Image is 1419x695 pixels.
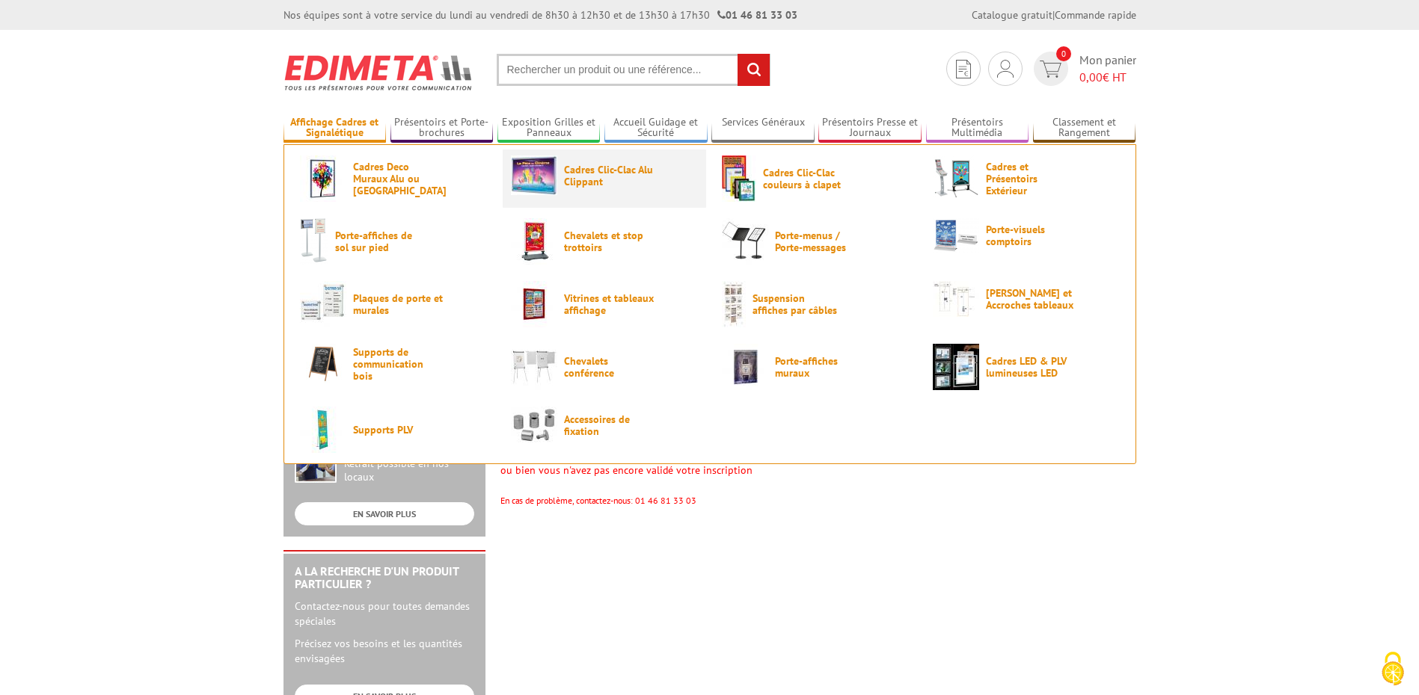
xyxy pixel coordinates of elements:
[300,155,346,202] img: Cadres Deco Muraux Alu ou Bois
[497,54,770,86] input: Rechercher un produit ou une référence...
[511,281,698,327] a: Vitrines et tableaux affichage
[295,502,474,525] a: EN SAVOIR PLUS
[300,218,328,265] img: Porte-affiches de sol sur pied
[775,229,865,253] span: Porte-menus / Porte-messages
[511,407,698,443] a: Accessoires de fixation
[933,218,1120,253] a: Porte-visuels comptoirs
[986,161,1076,197] span: Cadres et Présentoirs Extérieur
[986,223,1076,247] span: Porte-visuels comptoirs
[284,45,474,100] img: Edimeta
[722,344,768,390] img: Porte-affiches muraux
[926,116,1029,140] a: Présentoirs Multimédia
[1079,69,1136,86] span: € HT
[738,54,770,86] input: rechercher
[353,346,443,382] span: Supports de communication bois
[933,218,979,253] img: Porte-visuels comptoirs
[564,413,654,437] span: Accessoires de fixation
[986,287,1076,311] span: [PERSON_NAME] et Accroches tableaux
[933,281,979,317] img: Cimaises et Accroches tableaux
[722,218,909,265] a: Porte-menus / Porte-messages
[722,344,909,390] a: Porte-affiches muraux
[564,355,654,379] span: Chevalets conférence
[511,344,698,390] a: Chevalets conférence
[300,407,487,453] a: Supports PLV
[300,218,487,265] a: Porte-affiches de sol sur pied
[300,281,487,327] a: Plaques de porte et murales
[933,344,979,390] img: Cadres LED & PLV lumineuses LED
[353,424,443,436] span: Supports PLV
[763,167,853,191] span: Cadres Clic-Clac couleurs à clapet
[284,7,797,22] div: Nos équipes sont à votre service du lundi au vendredi de 8h30 à 12h30 et de 13h30 à 17h30
[1367,644,1419,695] button: Cookies (fenêtre modale)
[353,292,443,316] span: Plaques de porte et murales
[511,218,557,265] img: Chevalets et stop trottoirs
[972,7,1136,22] div: |
[753,292,842,316] span: Suspension affiches par câbles
[717,8,797,22] strong: 01 46 81 33 03
[500,495,696,506] span: En cas de problème, contactez-nous: 01 46 81 33 03
[497,116,601,140] a: Exposition Grilles et Panneaux
[1033,116,1136,140] a: Classement et Rangement
[1056,46,1071,61] span: 0
[1374,650,1412,688] img: Cookies (fenêtre modale)
[300,344,346,383] img: Supports de communication bois
[500,448,1136,507] div: Le login ou mot de passe est incorrect, ou bien vous n'avez pas encore validé votre inscription
[390,116,494,140] a: Présentoirs et Porte-brochures
[722,281,909,327] a: Suspension affiches par câbles
[300,407,346,453] img: Supports PLV
[511,155,557,195] img: Cadres Clic-Clac Alu Clippant
[300,344,487,383] a: Supports de communication bois
[511,155,698,195] a: Cadres Clic-Clac Alu Clippant
[511,344,557,390] img: Chevalets conférence
[722,218,768,265] img: Porte-menus / Porte-messages
[1040,61,1061,78] img: devis rapide
[564,292,654,316] span: Vitrines et tableaux affichage
[295,636,474,666] p: Précisez vos besoins et les quantités envisagées
[564,229,654,253] span: Chevalets et stop trottoirs
[295,599,474,628] p: Contactez-nous pour toutes demandes spéciales
[511,407,557,443] img: Accessoires de fixation
[956,60,971,78] img: devis rapide
[300,155,487,202] a: Cadres Deco Muraux Alu ou [GEOGRAPHIC_DATA]
[972,8,1052,22] a: Catalogue gratuit
[300,281,346,327] img: Plaques de porte et murales
[353,161,443,197] span: Cadres Deco Muraux Alu ou [GEOGRAPHIC_DATA]
[775,355,865,379] span: Porte-affiches muraux
[335,229,425,253] span: Porte-affiches de sol sur pied
[986,355,1076,379] span: Cadres LED & PLV lumineuses LED
[933,155,979,202] img: Cadres et Présentoirs Extérieur
[933,155,1120,202] a: Cadres et Présentoirs Extérieur
[511,281,557,327] img: Vitrines et tableaux affichage
[564,164,654,188] span: Cadres Clic-Clac Alu Clippant
[284,116,387,140] a: Affichage Cadres et Signalétique
[933,281,1120,317] a: [PERSON_NAME] et Accroches tableaux
[1079,52,1136,86] span: Mon panier
[1055,8,1136,22] a: Commande rapide
[722,155,756,202] img: Cadres Clic-Clac couleurs à clapet
[997,60,1014,78] img: devis rapide
[818,116,922,140] a: Présentoirs Presse et Journaux
[1030,52,1136,86] a: devis rapide 0 Mon panier 0,00€ HT
[1079,69,1103,84] span: 0,00
[722,281,746,327] img: Suspension affiches par câbles
[511,218,698,265] a: Chevalets et stop trottoirs
[344,457,474,484] div: Retrait possible en nos locaux
[604,116,708,140] a: Accueil Guidage et Sécurité
[722,155,909,202] a: Cadres Clic-Clac couleurs à clapet
[933,344,1120,390] a: Cadres LED & PLV lumineuses LED
[711,116,815,140] a: Services Généraux
[295,565,474,591] h2: A la recherche d'un produit particulier ?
